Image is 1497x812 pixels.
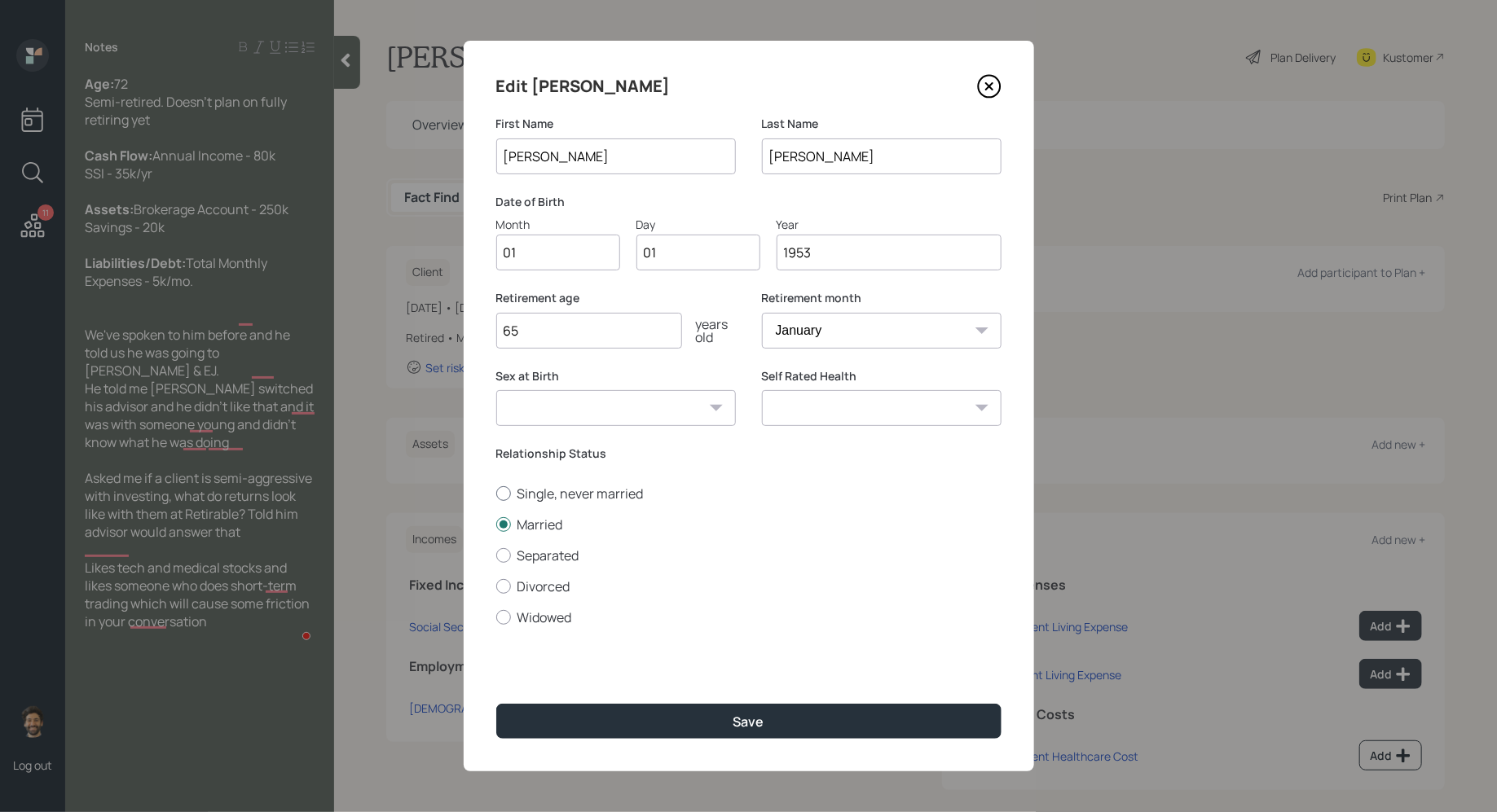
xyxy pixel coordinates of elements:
[496,608,1002,626] label: Widowed
[496,546,1002,564] label: Separated
[496,116,736,132] label: First Name
[496,516,1002,533] label: Married
[496,216,620,233] div: Month
[496,368,736,384] label: Sex at Birth
[496,485,1002,503] label: Single, never married
[762,290,1002,306] label: Retirement month
[636,216,760,233] div: Day
[496,235,620,270] input: Month
[777,235,1002,270] input: Year
[777,216,1002,233] div: Year
[636,235,760,270] input: Day
[762,116,1002,132] label: Last Name
[496,194,1002,210] label: Date of Birth
[682,318,736,344] div: years old
[762,368,1002,384] label: Self Rated Health
[496,704,1002,739] button: Save
[733,713,764,731] div: Save
[496,290,736,306] label: Retirement age
[496,73,671,99] h4: Edit [PERSON_NAME]
[496,446,1002,462] label: Relationship Status
[496,577,1002,595] label: Divorced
